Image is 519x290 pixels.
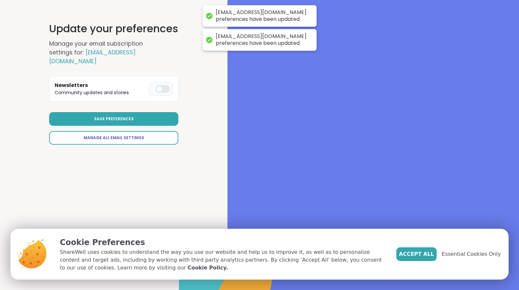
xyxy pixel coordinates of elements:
span: Essential Cookies Only [442,250,501,258]
a: Cookie Policy. [188,264,228,272]
p: Community updates and stories [55,89,146,96]
span: Save Preferences [94,116,134,122]
a: Manage All Email Settings [49,131,178,145]
span: Accept All [399,250,434,258]
h3: Newsletters [55,81,146,89]
h2: Manage your email subscription settings for: [49,39,166,65]
p: ShareWell uses cookies to understand the way you use our website and help us to improve it, as we... [60,248,386,272]
span: Manage All Email Settings [84,135,144,141]
p: Cookie Preferences [60,237,386,248]
span: [EMAIL_ADDRESS][DOMAIN_NAME] [49,48,136,65]
div: [EMAIL_ADDRESS][DOMAIN_NAME] preferences have been updated [216,33,310,47]
h1: Update your preferences [49,21,178,36]
button: Save Preferences [49,112,178,126]
div: [EMAIL_ADDRESS][DOMAIN_NAME] preferences have been updated [216,9,310,23]
button: Accept All [396,247,437,261]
